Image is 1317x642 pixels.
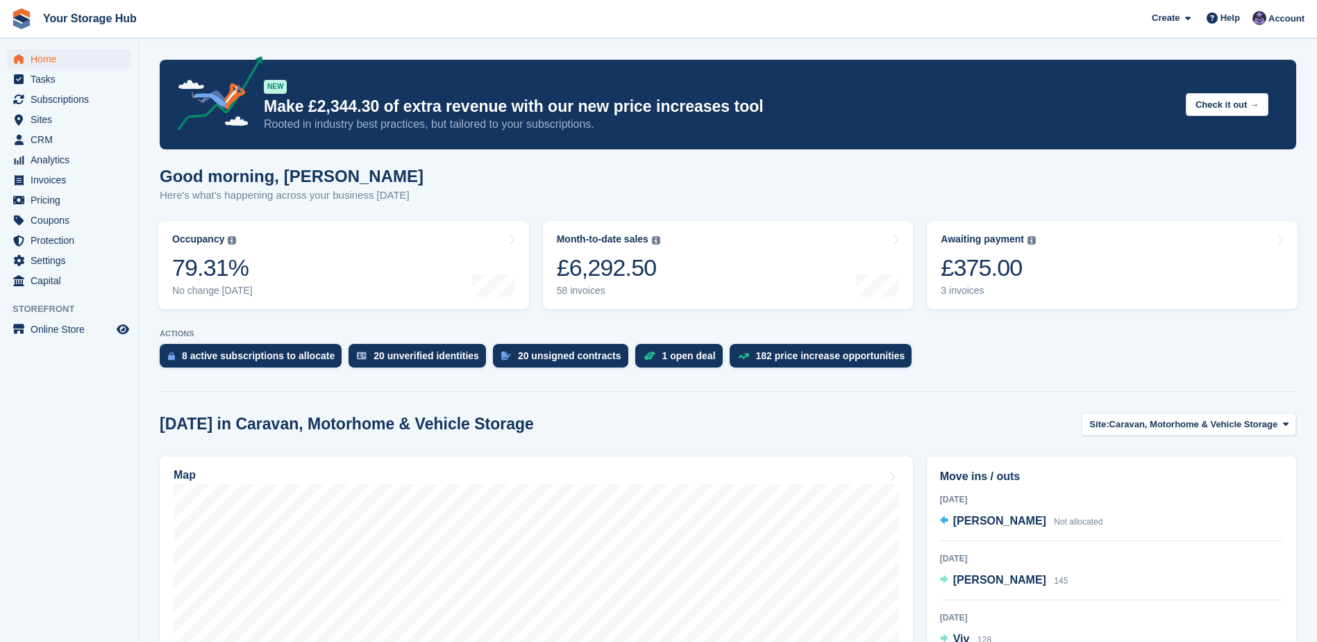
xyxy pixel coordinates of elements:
a: menu [7,190,131,210]
div: 1 open deal [662,350,716,361]
span: Analytics [31,150,114,170]
img: deal-1b604bf984904fb50ccaf53a9ad4b4a5d6e5aea283cecdc64d6e3604feb123c2.svg [644,351,655,361]
img: Liam Beddard [1252,11,1266,25]
a: 182 price increase opportunities [730,344,919,374]
h2: Move ins / outs [940,468,1283,485]
span: Not allocated [1054,517,1102,527]
span: Settings [31,251,114,270]
span: Pricing [31,190,114,210]
p: Make £2,344.30 of extra revenue with our new price increases tool [264,97,1175,117]
a: Occupancy 79.31% No change [DATE] [158,221,529,309]
img: price-adjustments-announcement-icon-8257ccfd72463d97f412b2fc003d46551f7dbcb40ab6d574587a9cd5c0d94... [166,56,263,135]
div: Occupancy [172,233,224,245]
img: icon-info-grey-7440780725fd019a000dd9b08b2336e03edf1995a4989e88bcd33f0948082b44.svg [228,236,236,245]
span: Caravan, Motorhome & Vehicle Storage [1109,418,1278,431]
div: Month-to-date sales [557,233,648,245]
a: menu [7,150,131,170]
span: Capital [31,271,114,290]
span: Home [31,49,114,69]
div: NEW [264,80,287,94]
div: £6,292.50 [557,254,660,282]
span: 145 [1054,576,1068,586]
img: price_increase_opportunities-93ffe204e8149a01c8c9dc8f82e8f89637d9d84a8eef4429ea346261dce0b2c0.svg [738,353,749,359]
p: ACTIONS [160,329,1296,338]
span: Invoices [31,170,114,190]
div: 182 price increase opportunities [756,350,905,361]
a: Preview store [115,321,131,338]
span: Online Store [31,320,114,339]
span: Storefront [12,302,138,316]
div: 58 invoices [557,285,660,297]
span: Site: [1089,418,1109,431]
span: Protection [31,231,114,250]
a: 8 active subscriptions to allocate [160,344,349,374]
img: contract_signature_icon-13c848040528278c33f63329250d36e43548de30e8caae1d1a13099fd9432cc5.svg [501,352,511,360]
a: menu [7,110,131,129]
span: Help [1220,11,1240,25]
a: menu [7,231,131,250]
p: Here's what's happening across your business [DATE] [160,188,423,204]
img: icon-info-grey-7440780725fd019a000dd9b08b2336e03edf1995a4989e88bcd33f0948082b44.svg [652,236,660,245]
a: [PERSON_NAME] Not allocated [940,513,1103,531]
h2: [DATE] in Caravan, Motorhome & Vehicle Storage [160,415,534,434]
h1: Good morning, [PERSON_NAME] [160,167,423,186]
div: 20 unsigned contracts [518,350,621,361]
a: menu [7,170,131,190]
span: CRM [31,130,114,149]
img: verify_identity-adf6edd0f0f0b5bbfe63781bf79b02c33cf7c696d77639b501bdc392416b5a36.svg [357,352,367,360]
img: icon-info-grey-7440780725fd019a000dd9b08b2336e03edf1995a4989e88bcd33f0948082b44.svg [1027,236,1036,245]
a: menu [7,320,131,339]
a: 1 open deal [635,344,730,374]
span: Coupons [31,211,114,230]
div: 3 invoices [941,285,1036,297]
img: stora-icon-8386f47178a22dfd0bd8f6a31ec36ba5ce8667c1dd55bd0f319d3a0aa187defe.svg [11,8,32,29]
button: Check it out → [1186,93,1268,116]
div: [DATE] [940,552,1283,565]
p: Rooted in industry best practices, but tailored to your subscriptions. [264,117,1175,132]
img: active_subscription_to_allocate_icon-d502201f5373d7db506a760aba3b589e785aa758c864c3986d89f69b8ff3... [168,352,175,361]
a: menu [7,90,131,109]
div: £375.00 [941,254,1036,282]
div: [DATE] [940,611,1283,624]
a: menu [7,69,131,89]
button: Site: Caravan, Motorhome & Vehicle Storage [1082,413,1296,436]
a: menu [7,49,131,69]
span: Tasks [31,69,114,89]
a: 20 unverified identities [349,344,493,374]
h2: Map [174,469,196,481]
div: 79.31% [172,254,253,282]
a: menu [7,130,131,149]
span: [PERSON_NAME] [953,574,1046,586]
a: [PERSON_NAME] 145 [940,572,1068,590]
span: Account [1268,12,1305,26]
div: [DATE] [940,493,1283,506]
a: Awaiting payment £375.00 3 invoices [927,221,1298,309]
a: menu [7,211,131,230]
a: menu [7,271,131,290]
span: [PERSON_NAME] [953,515,1046,527]
span: Sites [31,110,114,129]
span: Subscriptions [31,90,114,109]
div: Awaiting payment [941,233,1024,245]
a: Your Storage Hub [37,7,142,30]
div: 20 unverified identities [374,350,479,361]
a: menu [7,251,131,270]
div: No change [DATE] [172,285,253,297]
span: Create [1152,11,1180,25]
a: 20 unsigned contracts [493,344,635,374]
div: 8 active subscriptions to allocate [182,350,335,361]
a: Month-to-date sales £6,292.50 58 invoices [543,221,914,309]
